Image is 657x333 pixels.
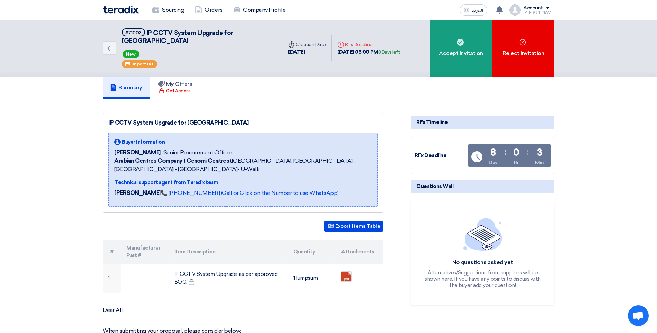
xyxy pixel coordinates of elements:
[150,76,200,99] a: My Offers Get Access
[228,2,291,18] a: Company Profile
[424,259,542,266] div: No questions asked yet
[169,264,288,293] td: IP CCTV System Upgrade as per approved BOQ
[123,50,139,58] span: New
[103,264,121,293] td: 1
[103,76,150,99] a: Summary
[509,4,521,16] img: profile_test.png
[103,307,383,314] p: Dear All,
[288,264,336,293] td: 1 lumpsum
[189,2,228,18] a: Orders
[114,157,232,164] b: Arabian Centres Company ( Cenomi Centres),
[125,30,142,35] div: #71003
[122,29,233,45] span: IP CCTV System Upgrade for [GEOGRAPHIC_DATA]
[131,62,153,66] span: Important
[378,49,400,56] div: 8 Days left
[463,218,502,251] img: empty_state_list.svg
[163,148,233,157] span: Senior Procurement Officer,
[523,11,554,15] div: [PERSON_NAME]
[147,2,189,18] a: Sourcing
[471,8,483,13] span: العربية
[505,146,506,158] div: :
[288,240,336,264] th: Quantity
[526,146,528,158] div: :
[103,6,139,13] img: Teradix logo
[121,240,169,264] th: Manufacturer Part #
[489,159,498,166] div: Day
[492,20,554,76] div: Reject Invitation
[324,221,383,232] button: Export Items Table
[490,148,496,157] div: 8
[337,48,400,56] div: [DATE] 03:00 PM
[110,84,142,91] h5: Summary
[416,182,453,190] span: Questions Wall
[161,190,339,196] a: 📞 [PHONE_NUMBER] (Call or Click on the Number to use WhatsApp)
[122,28,274,45] h5: IP CCTV System Upgrade for Makkah Mall
[288,48,326,56] div: [DATE]
[114,179,372,186] div: Technical support agent from Teradix team
[514,159,519,166] div: Hr
[430,20,492,76] div: Accept Invitation
[159,88,190,94] div: Get Access
[169,240,288,264] th: Item Description
[337,41,400,48] div: RFx Deadline
[103,240,121,264] th: #
[535,159,544,166] div: Min
[336,240,383,264] th: Attachments
[122,138,165,146] span: Buyer Information
[108,119,378,127] div: IP CCTV System Upgrade for [GEOGRAPHIC_DATA]
[523,5,543,11] div: Account
[288,41,326,48] div: Creation Date
[460,4,487,16] button: العربية
[114,190,161,196] strong: [PERSON_NAME]
[537,148,542,157] div: 3
[341,272,397,313] a: Makkah_Mall_IPCCTV_Upgrade__BOQ_1754815209126.pdf
[114,157,372,173] span: [GEOGRAPHIC_DATA], [GEOGRAPHIC_DATA] ,[GEOGRAPHIC_DATA] - [GEOGRAPHIC_DATA]- U-Walk
[424,270,542,288] div: Alternatives/Suggestions from suppliers will be shown here, If you have any points to discuss wit...
[158,81,193,88] h5: My Offers
[628,305,649,326] a: Open chat
[114,148,161,157] span: [PERSON_NAME]
[513,148,520,157] div: 0
[415,152,467,160] div: RFx Deadline
[411,116,554,129] div: RFx Timeline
